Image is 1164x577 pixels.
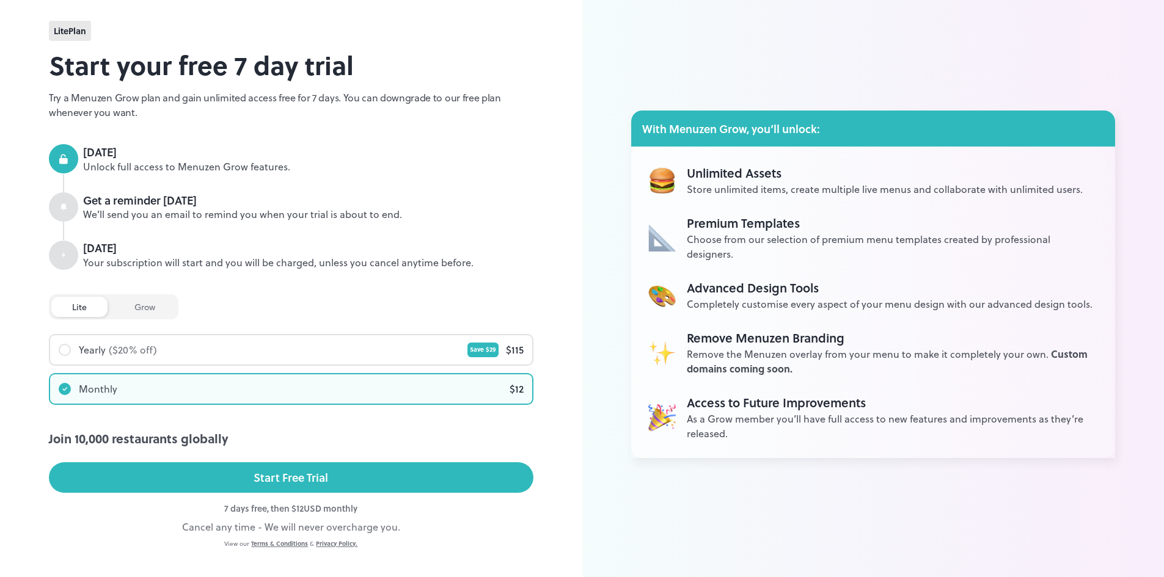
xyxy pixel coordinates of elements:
[687,164,1083,182] div: Unlimited Assets
[251,539,308,548] a: Terms & Conditions
[316,539,357,548] a: Privacy Policy.
[79,343,106,357] div: Yearly
[687,182,1083,197] div: Store unlimited items, create multiple live menus and collaborate with unlimited users.
[83,160,533,174] div: Unlock full access to Menuzen Grow features.
[51,297,108,317] div: lite
[49,46,533,84] h2: Start your free 7 day trial
[687,412,1099,441] div: As a Grow member you’ll have full access to new features and improvements as they’re released.
[506,343,524,357] div: $ 115
[648,404,676,431] img: Unlimited Assets
[687,347,1099,376] div: Remove the Menuzen overlay from your menu to make it completely your own.
[83,144,533,160] div: [DATE]
[687,232,1099,261] div: Choose from our selection of premium menu templates created by professional designers.
[648,281,676,309] img: Unlimited Assets
[49,90,533,120] p: Try a Menuzen Grow plan and gain unlimited access free for 7 days. You can downgrade to our free ...
[648,167,676,194] img: Unlimited Assets
[49,520,533,534] div: Cancel any time - We will never overcharge you.
[510,382,524,396] div: $ 12
[687,278,1093,297] div: Advanced Design Tools
[49,462,533,493] button: Start Free Trial
[687,347,1088,376] span: Custom domains coming soon.
[54,24,86,37] span: lite Plan
[49,429,533,448] div: Join 10,000 restaurants globally
[79,382,117,396] div: Monthly
[687,297,1093,311] div: Completely customise every aspect of your menu design with our advanced design tools.
[49,539,533,548] div: View our &
[467,343,499,357] div: Save $ 29
[114,297,176,317] div: grow
[83,256,533,270] div: Your subscription will start and you will be charged, unless you cancel anytime before.
[648,339,676,366] img: Unlimited Assets
[83,240,533,256] div: [DATE]
[687,328,1099,347] div: Remove Menuzen Branding
[687,214,1099,232] div: Premium Templates
[83,192,533,208] div: Get a reminder [DATE]
[83,208,533,222] div: We’ll send you an email to remind you when your trial is about to end.
[631,111,1116,147] div: With Menuzen Grow, you’ll unlock:
[648,224,676,252] img: Unlimited Assets
[109,343,157,357] div: ($ 20 % off)
[687,393,1099,412] div: Access to Future Improvements
[49,502,533,515] div: 7 days free, then $ 12 USD monthly
[254,468,328,487] div: Start Free Trial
